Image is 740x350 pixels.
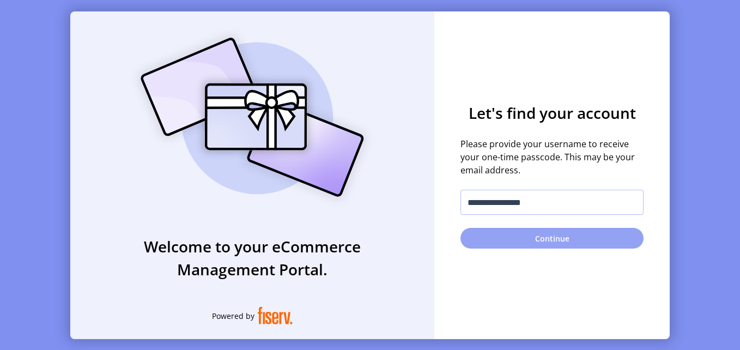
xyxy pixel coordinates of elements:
[212,310,254,322] span: Powered by
[70,235,434,281] h3: Welcome to your eCommerce Management Portal.
[460,228,644,249] button: Continue
[124,26,380,209] img: card_Illustration.svg
[460,137,644,177] span: Please provide your username to receive your one-time passcode. This may be your email address.
[460,101,644,124] h3: Let's find your account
